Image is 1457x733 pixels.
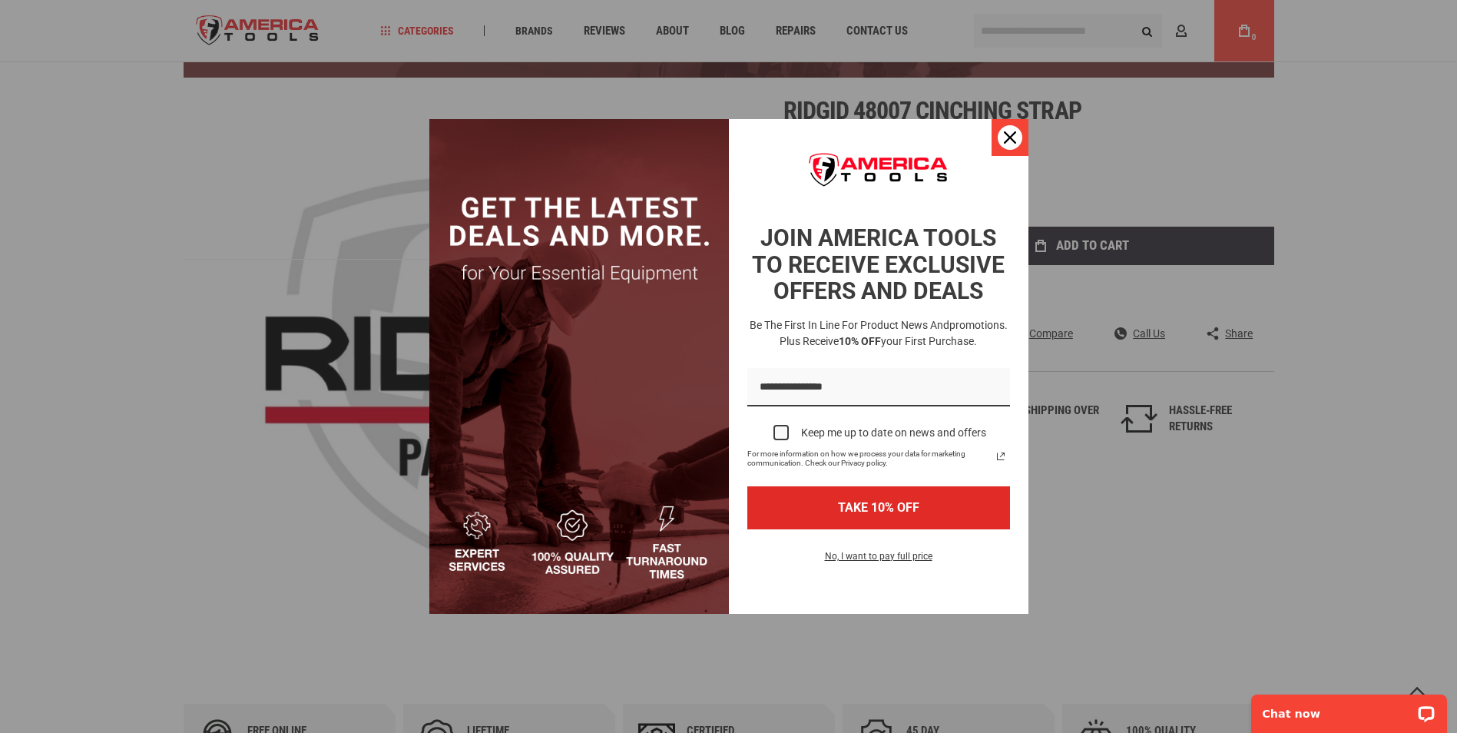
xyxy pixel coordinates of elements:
svg: close icon [1004,131,1016,144]
span: promotions. Plus receive your first purchase. [780,319,1008,347]
a: Read our Privacy Policy [992,447,1010,466]
span: For more information on how we process your data for marketing communication. Check our Privacy p... [747,449,992,468]
input: Email field [747,368,1010,407]
iframe: LiveChat chat widget [1241,685,1457,733]
h3: Be the first in line for product news and [744,317,1013,350]
strong: JOIN AMERICA TOOLS TO RECEIVE EXCLUSIVE OFFERS AND DEALS [752,224,1005,304]
button: No, I want to pay full price [813,548,945,574]
svg: link icon [992,447,1010,466]
strong: 10% OFF [839,335,881,347]
div: Keep me up to date on news and offers [801,426,986,439]
button: TAKE 10% OFF [747,486,1010,529]
button: Close [992,119,1028,156]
